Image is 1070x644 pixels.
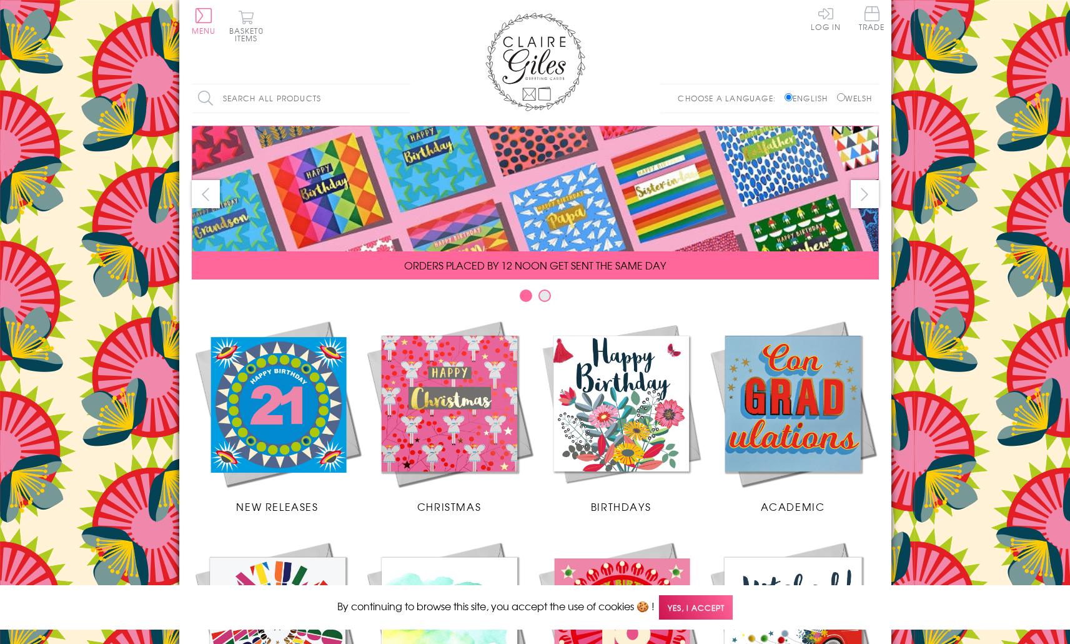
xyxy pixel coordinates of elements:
[398,84,410,113] input: Search
[404,258,666,273] span: ORDERS PLACED BY 12 NOON GET SENT THE SAME DAY
[811,6,841,31] a: Log In
[837,93,873,104] label: Welsh
[485,13,585,111] img: Claire Giles Greetings Cards
[235,25,264,44] span: 0 items
[851,180,879,208] button: next
[538,289,551,302] button: Carousel Page 2
[761,499,825,514] span: Academic
[192,84,410,113] input: Search all products
[535,318,707,514] a: Birthdays
[417,499,481,514] span: Christmas
[707,318,879,514] a: Academic
[192,318,364,514] a: New Releases
[591,499,651,514] span: Birthdays
[859,6,885,31] span: Trade
[192,8,216,34] button: Menu
[192,25,216,36] span: Menu
[364,318,535,514] a: Christmas
[837,93,845,101] input: Welsh
[192,289,879,308] div: Carousel Pagination
[859,6,885,33] a: Trade
[192,180,220,208] button: prev
[678,93,782,104] p: Choose a language:
[520,289,532,302] button: Carousel Page 1 (Current Slide)
[785,93,834,104] label: English
[785,93,793,101] input: English
[659,595,733,620] span: Yes, I accept
[236,499,318,514] span: New Releases
[229,10,264,42] button: Basket0 items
